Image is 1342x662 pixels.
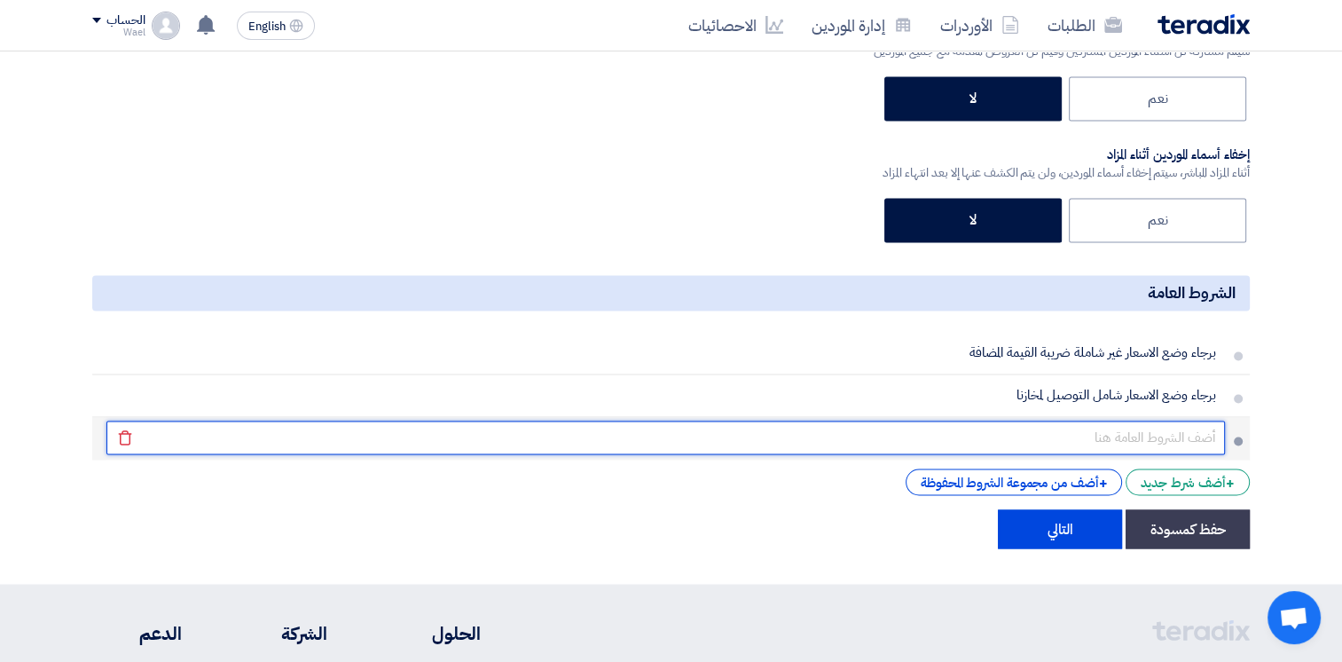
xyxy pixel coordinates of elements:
li: الشركة [235,619,327,646]
h5: الشروط العامة [92,275,1250,310]
label: لا [884,76,1062,121]
div: أثناء المزاد المباشر، سيتم إخفاء أسماء الموردين، ولن يتم الكشف عنها إلا بعد انتهاء المزاد [883,163,1250,182]
input: أضف الشروط العامة هنا [106,421,1225,454]
img: profile_test.png [152,12,180,40]
div: الحساب [106,13,145,28]
a: الأوردرات [926,4,1033,46]
img: Teradix logo [1158,14,1250,35]
label: لا [884,198,1062,242]
li: الدعم [92,619,182,646]
span: + [1226,473,1235,494]
input: أضف الشروط العامة هنا [106,335,1225,369]
a: إدارة الموردين [797,4,926,46]
span: + [1098,473,1107,494]
li: الحلول [381,619,481,646]
a: الاحصائيات [674,4,797,46]
label: نعم [1069,198,1246,242]
div: Wael [92,28,145,37]
a: الطلبات [1033,4,1136,46]
button: حفظ كمسودة [1126,509,1250,548]
div: أضف شرط جديد [1126,469,1250,495]
span: English [248,20,286,33]
div: إخفاء أسماء الموردين أثناء المزاد [883,146,1250,164]
label: نعم [1069,76,1246,121]
input: أضف الشروط العامة هنا [106,378,1225,412]
div: Open chat [1267,591,1321,644]
div: أضف من مجموعة الشروط المحفوظة [906,469,1122,495]
button: التالي [998,509,1122,548]
button: English [237,12,315,40]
